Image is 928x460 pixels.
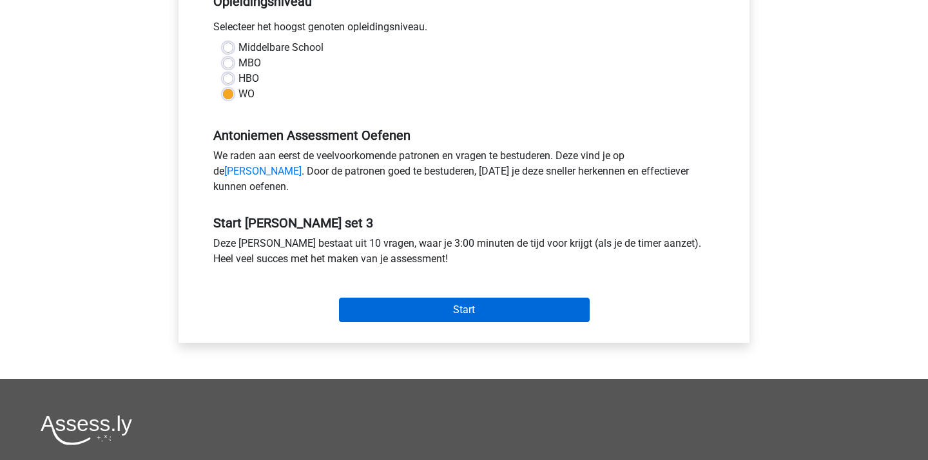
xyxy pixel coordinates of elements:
[41,415,132,445] img: Assessly logo
[213,128,715,143] h5: Antoniemen Assessment Oefenen
[238,86,255,102] label: WO
[238,55,261,71] label: MBO
[204,148,724,200] div: We raden aan eerst de veelvoorkomende patronen en vragen te bestuderen. Deze vind je op de . Door...
[204,236,724,272] div: Deze [PERSON_NAME] bestaat uit 10 vragen, waar je 3:00 minuten de tijd voor krijgt (als je de tim...
[339,298,590,322] input: Start
[224,165,302,177] a: [PERSON_NAME]
[204,19,724,40] div: Selecteer het hoogst genoten opleidingsniveau.
[213,215,715,231] h5: Start [PERSON_NAME] set 3
[238,71,259,86] label: HBO
[238,40,324,55] label: Middelbare School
